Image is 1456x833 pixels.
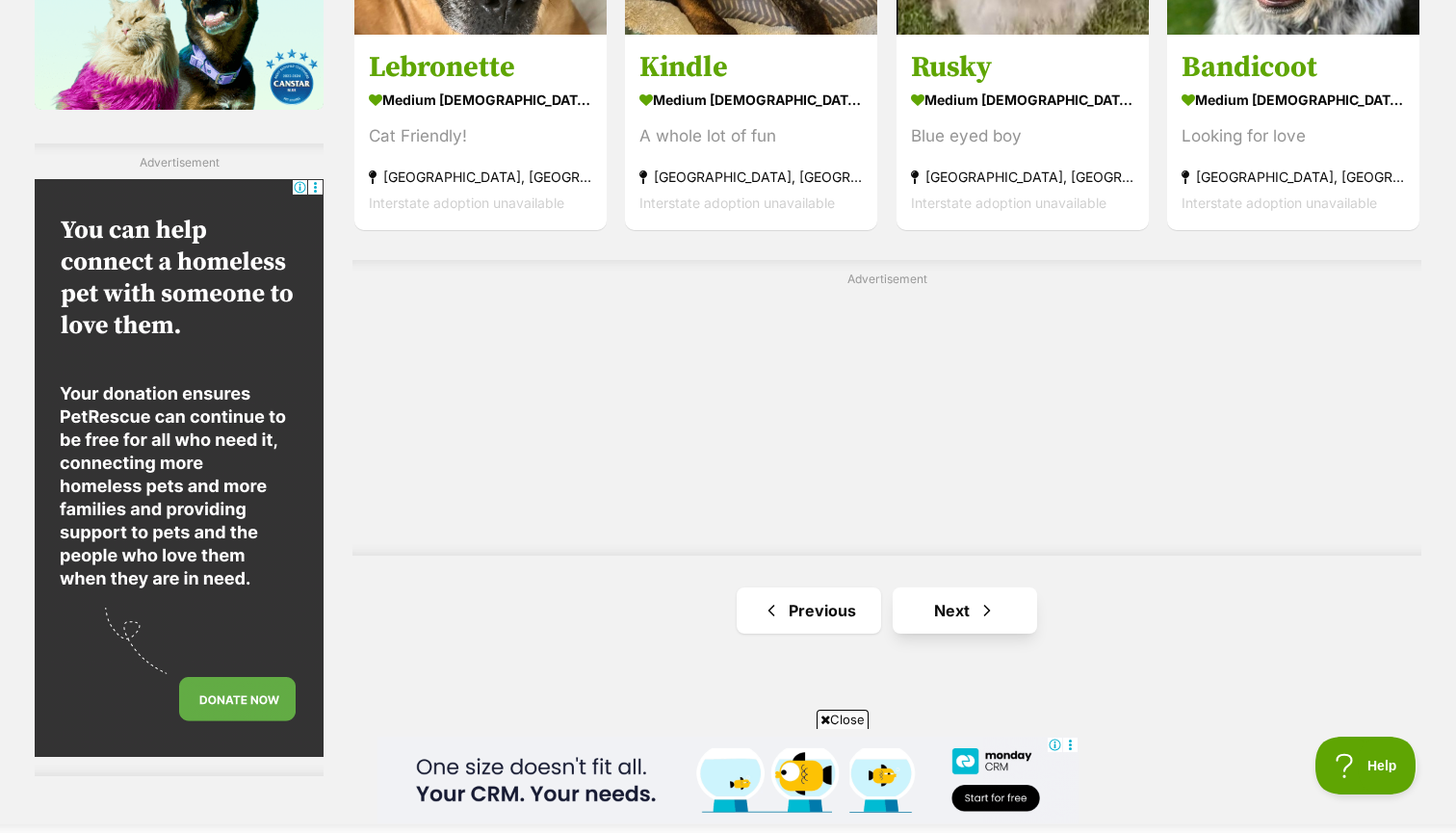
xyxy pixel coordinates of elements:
[737,587,881,634] a: Previous page
[35,179,324,757] iframe: Advertisement
[897,34,1149,229] a: Rusky medium [DEMOGRAPHIC_DATA] Dog Blue eyed boy [GEOGRAPHIC_DATA], [GEOGRAPHIC_DATA] Interstate...
[639,48,863,85] h3: Kindle
[911,194,1106,210] span: Interstate adoption unavailable
[911,85,1134,113] strong: medium [DEMOGRAPHIC_DATA] Dog
[639,85,863,113] strong: medium [DEMOGRAPHIC_DATA] Dog
[369,163,592,189] strong: [GEOGRAPHIC_DATA], [GEOGRAPHIC_DATA]
[1182,163,1405,189] strong: [GEOGRAPHIC_DATA], [GEOGRAPHIC_DATA]
[352,260,1421,556] div: Advertisement
[639,194,835,210] span: Interstate adoption unavailable
[369,122,592,148] div: Cat Friendly!
[377,737,1079,823] iframe: Advertisement
[1182,194,1377,210] span: Interstate adoption unavailable
[369,48,592,85] h3: Lebronette
[420,296,1354,536] iframe: Advertisement
[911,163,1134,189] strong: [GEOGRAPHIC_DATA], [GEOGRAPHIC_DATA]
[1182,48,1405,85] h3: Bandicoot
[1315,737,1417,794] iframe: Help Scout Beacon - Open
[639,122,863,148] div: A whole lot of fun
[369,194,564,210] span: Interstate adoption unavailable
[1182,85,1405,113] strong: medium [DEMOGRAPHIC_DATA] Dog
[1167,34,1419,229] a: Bandicoot medium [DEMOGRAPHIC_DATA] Dog Looking for love [GEOGRAPHIC_DATA], [GEOGRAPHIC_DATA] Int...
[369,85,592,113] strong: medium [DEMOGRAPHIC_DATA] Dog
[911,122,1134,148] div: Blue eyed boy
[1182,122,1405,148] div: Looking for love
[625,34,877,229] a: Kindle medium [DEMOGRAPHIC_DATA] Dog A whole lot of fun [GEOGRAPHIC_DATA], [GEOGRAPHIC_DATA] Inte...
[817,710,869,729] span: Close
[911,48,1134,85] h3: Rusky
[354,34,607,229] a: Lebronette medium [DEMOGRAPHIC_DATA] Dog Cat Friendly! [GEOGRAPHIC_DATA], [GEOGRAPHIC_DATA] Inter...
[35,143,324,776] div: Advertisement
[352,587,1421,634] nav: Pagination
[639,163,863,189] strong: [GEOGRAPHIC_DATA], [GEOGRAPHIC_DATA]
[893,587,1037,634] a: Next page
